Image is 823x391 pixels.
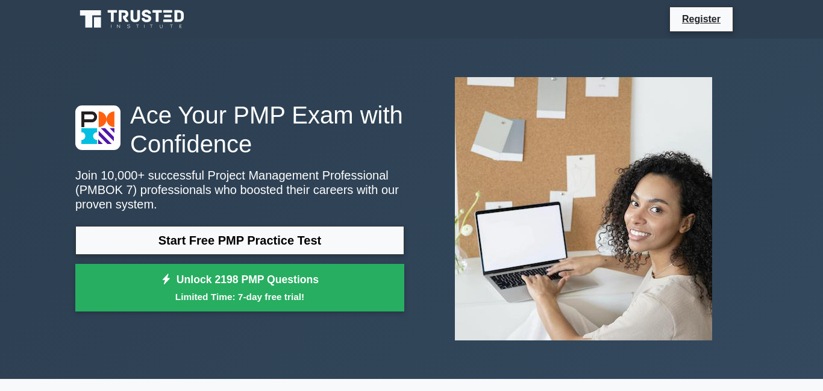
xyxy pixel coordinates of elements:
[75,101,404,158] h1: Ace Your PMP Exam with Confidence
[75,264,404,312] a: Unlock 2198 PMP QuestionsLimited Time: 7-day free trial!
[75,168,404,211] p: Join 10,000+ successful Project Management Professional (PMBOK 7) professionals who boosted their...
[75,226,404,255] a: Start Free PMP Practice Test
[90,290,389,304] small: Limited Time: 7-day free trial!
[675,11,728,27] a: Register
